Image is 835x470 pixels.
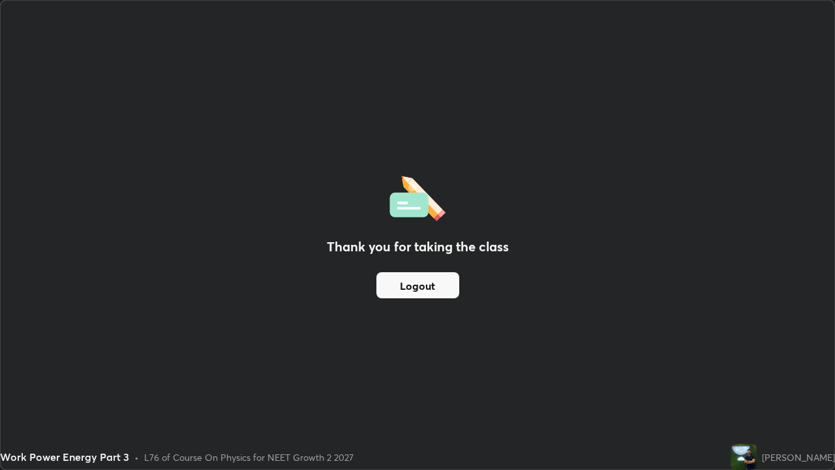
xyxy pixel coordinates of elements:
[731,444,757,470] img: f0fae9d97c1e44ffb6a168521d894f25.jpg
[327,237,509,257] h2: Thank you for taking the class
[376,272,459,298] button: Logout
[144,450,354,464] div: L76 of Course On Physics for NEET Growth 2 2027
[762,450,835,464] div: [PERSON_NAME]
[389,172,446,221] img: offlineFeedback.1438e8b3.svg
[134,450,139,464] div: •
